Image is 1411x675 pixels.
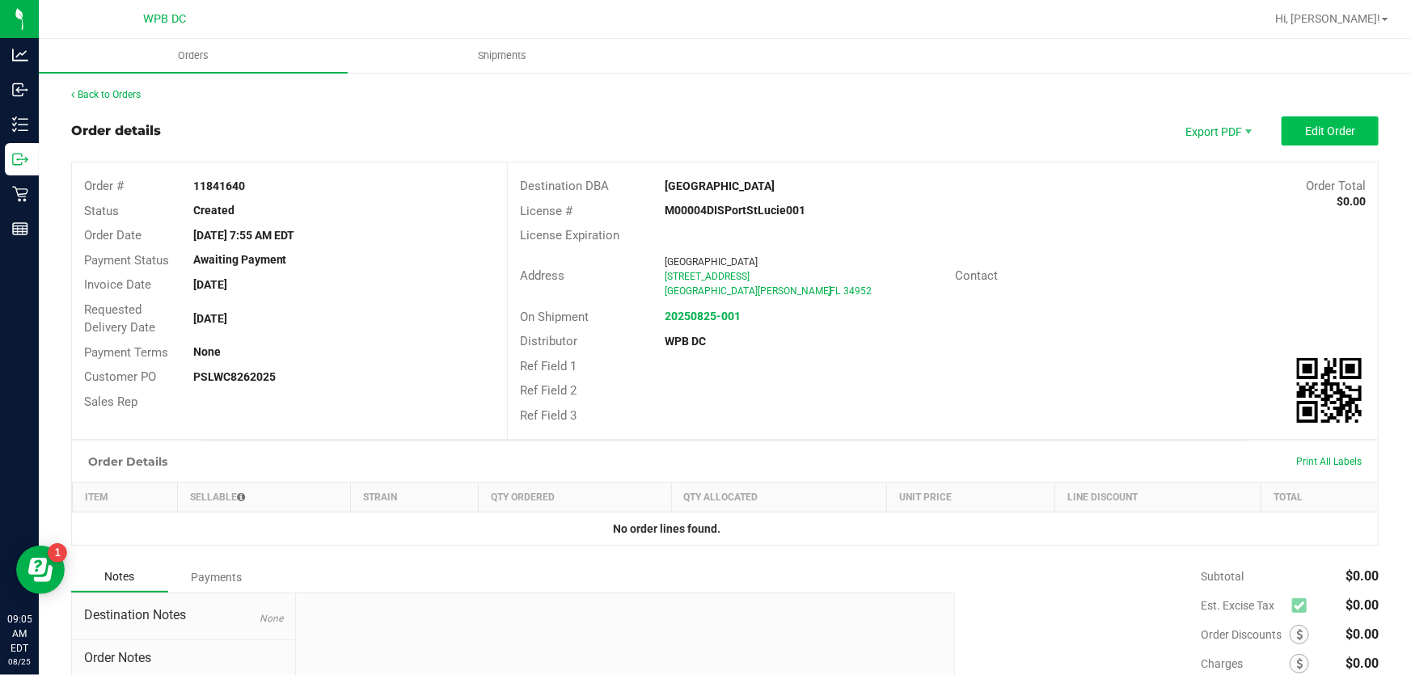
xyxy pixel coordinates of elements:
span: Distributor [520,334,577,348]
strong: [DATE] [193,312,227,325]
h1: Order Details [88,455,167,468]
span: Sales Rep [84,394,137,409]
span: Print All Labels [1296,456,1362,467]
inline-svg: Reports [12,221,28,237]
strong: [DATE] 7:55 AM EDT [193,229,295,242]
span: Shipments [456,49,548,63]
div: Notes [71,562,168,593]
p: 08/25 [7,656,32,668]
span: License # [520,204,572,218]
span: Requested Delivery Date [84,302,155,335]
inline-svg: Retail [12,186,28,202]
span: Order Notes [84,648,283,668]
inline-svg: Inbound [12,82,28,98]
span: Order # [84,179,124,193]
span: Hi, [PERSON_NAME]! [1275,12,1380,25]
span: Order Discounts [1201,628,1290,641]
strong: WPB DC [665,335,707,348]
span: Customer PO [84,369,156,384]
strong: Awaiting Payment [193,253,287,266]
span: Calculate excise tax [1292,595,1314,617]
span: Order Total [1306,179,1366,193]
span: , [829,285,830,297]
span: Payment Status [84,253,169,268]
strong: No order lines found. [613,522,720,535]
strong: $0.00 [1337,195,1366,208]
strong: [DATE] [193,278,227,291]
span: None [260,613,283,624]
span: Destination Notes [84,605,283,625]
th: Strain [351,483,479,513]
span: Ref Field 3 [520,408,577,423]
p: 09:05 AM EDT [7,612,32,656]
span: Ref Field 2 [520,383,577,398]
iframe: Resource center [16,546,65,594]
inline-svg: Outbound [12,151,28,167]
span: Payment Terms [84,345,168,360]
button: Edit Order [1282,116,1379,146]
th: Total [1261,483,1378,513]
span: Est. Excise Tax [1201,599,1286,612]
span: Charges [1201,657,1290,670]
div: Order details [71,121,161,141]
a: Orders [39,39,348,73]
span: Address [520,268,564,283]
inline-svg: Analytics [12,47,28,63]
span: $0.00 [1346,626,1379,642]
strong: M00004DISPortStLucie001 [665,204,806,217]
span: License Expiration [520,228,619,243]
th: Item [73,483,178,513]
span: Subtotal [1201,570,1244,583]
th: Unit Price [887,483,1055,513]
span: $0.00 [1346,597,1379,613]
span: Edit Order [1305,124,1355,137]
span: Status [84,204,119,218]
qrcode: 11841640 [1297,358,1362,423]
inline-svg: Inventory [12,116,28,133]
strong: PSLWC8262025 [193,370,276,383]
th: Qty Ordered [479,483,671,513]
span: $0.00 [1346,568,1379,584]
strong: Created [193,204,234,217]
a: 20250825-001 [665,310,741,323]
span: Destination DBA [520,179,609,193]
th: Qty Allocated [671,483,886,513]
span: Invoice Date [84,277,151,292]
span: Orders [156,49,230,63]
a: Back to Orders [71,89,141,100]
span: Contact [955,268,998,283]
span: 34952 [844,285,872,297]
th: Line Discount [1054,483,1261,513]
a: Shipments [348,39,657,73]
span: $0.00 [1346,656,1379,671]
div: Payments [168,563,265,592]
span: WPB DC [144,12,187,26]
span: On Shipment [520,310,589,324]
span: Order Date [84,228,142,243]
span: FL [830,285,841,297]
span: [GEOGRAPHIC_DATA] [665,256,758,268]
strong: None [193,345,221,358]
li: Export PDF [1168,116,1265,146]
th: Sellable [177,483,350,513]
img: Scan me! [1297,358,1362,423]
strong: 11841640 [193,179,245,192]
span: [GEOGRAPHIC_DATA][PERSON_NAME] [665,285,832,297]
strong: [GEOGRAPHIC_DATA] [665,179,775,192]
span: [STREET_ADDRESS] [665,271,750,282]
span: Ref Field 1 [520,359,577,373]
iframe: Resource center unread badge [48,543,67,563]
